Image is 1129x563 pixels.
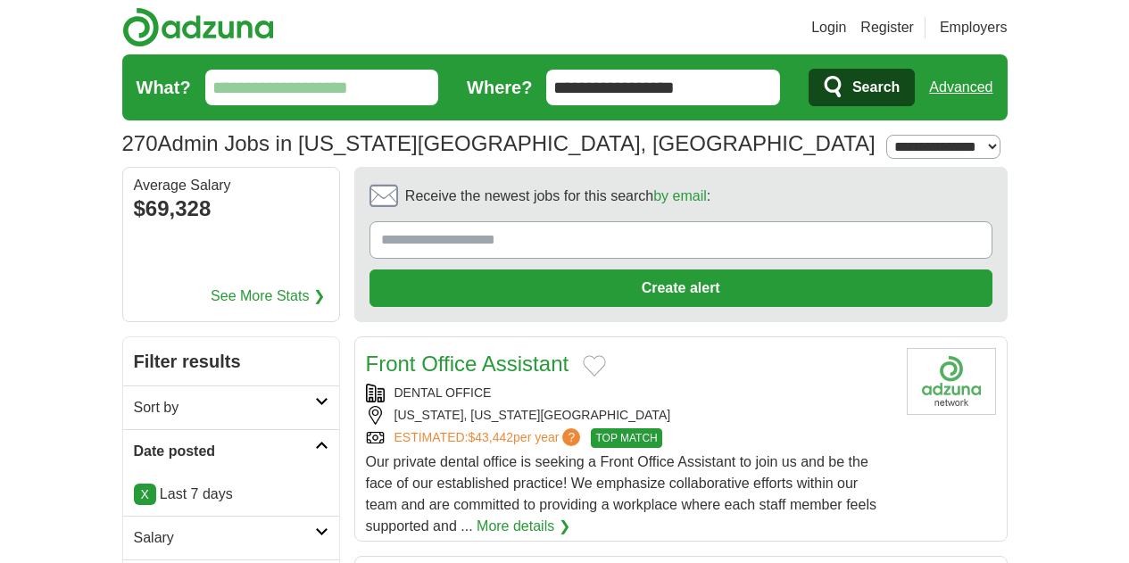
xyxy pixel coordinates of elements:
div: [US_STATE], [US_STATE][GEOGRAPHIC_DATA] [366,406,892,425]
a: Sort by [123,385,339,429]
a: by email [653,188,707,203]
a: Advanced [929,70,992,105]
a: Front Office Assistant [366,352,569,376]
a: More details ❯ [477,516,570,537]
button: Add to favorite jobs [583,355,606,377]
a: ESTIMATED:$43,442per year? [394,428,585,448]
a: Login [811,17,846,38]
h2: Salary [134,527,315,549]
p: Last 7 days [134,484,328,505]
h2: Filter results [123,337,339,385]
a: Date posted [123,429,339,473]
button: Create alert [369,269,992,307]
a: Register [860,17,914,38]
a: Salary [123,516,339,559]
h2: Date posted [134,441,315,462]
a: DENTAL OFFICE [394,385,492,400]
span: Receive the newest jobs for this search : [405,186,710,207]
span: Search [852,70,900,105]
span: Our private dental office is seeking a Front Office Assistant to join us and be the face of our e... [366,454,876,534]
a: Employers [940,17,1008,38]
div: $69,328 [134,193,328,225]
h2: Sort by [134,397,315,418]
span: ? [562,428,580,446]
label: What? [137,74,191,101]
span: $43,442 [468,430,513,444]
label: Where? [467,74,532,101]
span: 270 [122,128,158,160]
span: TOP MATCH [591,428,661,448]
a: See More Stats ❯ [211,286,325,307]
img: Dental Office logo [907,348,996,415]
a: X [134,484,156,505]
img: Adzuna logo [122,7,274,47]
h1: Admin Jobs in [US_STATE][GEOGRAPHIC_DATA], [GEOGRAPHIC_DATA] [122,131,876,155]
button: Search [809,69,915,106]
div: Average Salary [134,178,328,193]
